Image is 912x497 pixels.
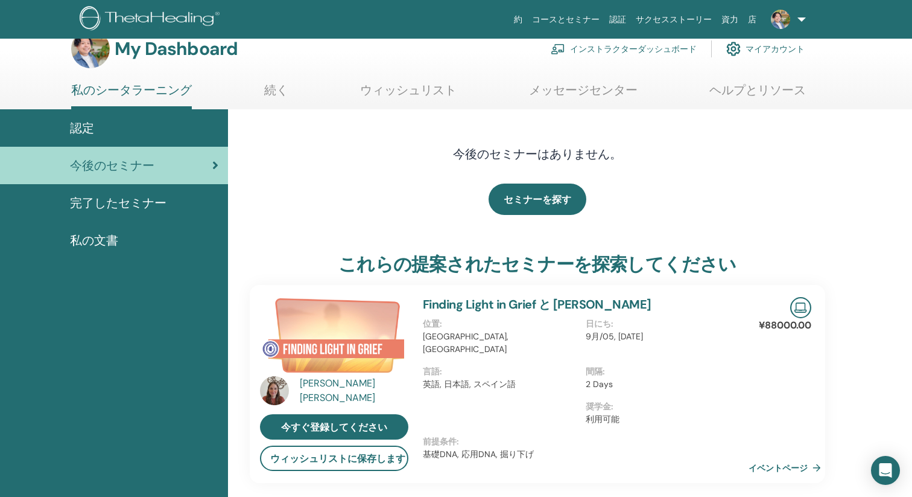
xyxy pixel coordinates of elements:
[586,413,741,426] p: 利用可能
[871,456,900,485] div: Open Intercom Messenger
[726,36,805,62] a: マイアカウント
[423,378,578,391] p: 英語, 日本語, スペイン語
[80,6,224,33] img: logo.png
[790,297,811,318] img: Live Online Seminar
[586,365,741,378] p: 間隔 :
[771,10,790,29] img: default.jpg
[70,156,154,175] span: 今後のセミナー
[504,193,571,206] span: セミナーを探す
[71,30,110,68] img: default.jpg
[586,378,741,391] p: 2 Days
[509,8,527,31] a: 約
[631,8,717,31] a: サクセスストーリー
[743,8,761,31] a: 店
[529,83,638,106] a: メッセージセンター
[423,448,749,461] p: 基礎DNA, 応用DNA, 掘り下げ
[260,376,289,405] img: default.jpg
[586,318,741,330] p: 日にち :
[586,400,741,413] p: 奨学金 :
[260,446,408,471] button: ウィッシュリストに保存します
[527,8,604,31] a: コースとセミナー
[300,376,411,405] a: [PERSON_NAME] [PERSON_NAME]
[70,194,166,212] span: 完了したセミナー
[717,8,743,31] a: 資力
[264,83,288,106] a: 続く
[749,459,826,477] a: イベントページ
[423,318,578,330] p: 位置 :
[604,8,631,31] a: 認証
[360,83,457,106] a: ウィッシュリスト
[759,318,811,333] p: ¥88000.00
[551,36,697,62] a: インストラクターダッシュボード
[726,39,741,59] img: cog.svg
[338,254,736,275] h3: これらの提案されたセミナーを探索してください
[551,43,565,54] img: chalkboard-teacher.svg
[423,297,651,312] a: Finding Light in Grief と [PERSON_NAME]
[586,330,741,343] p: 9月/05, [DATE]
[489,184,586,215] a: セミナーを探す
[115,38,238,60] h3: My Dashboard
[260,414,408,440] a: 今すぐ登録してください
[423,330,578,356] p: [GEOGRAPHIC_DATA], [GEOGRAPHIC_DATA]
[347,147,727,161] h4: 今後のセミナーはありません。
[70,119,94,137] span: 認定
[423,435,749,448] p: 前提条件 :
[260,297,408,380] img: Finding Light in Grief
[70,231,118,249] span: 私の文書
[71,83,192,109] a: 私のシータラーニング
[423,365,578,378] p: 言語 :
[281,421,387,434] span: 今すぐ登録してください
[709,83,806,106] a: ヘルプとリソース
